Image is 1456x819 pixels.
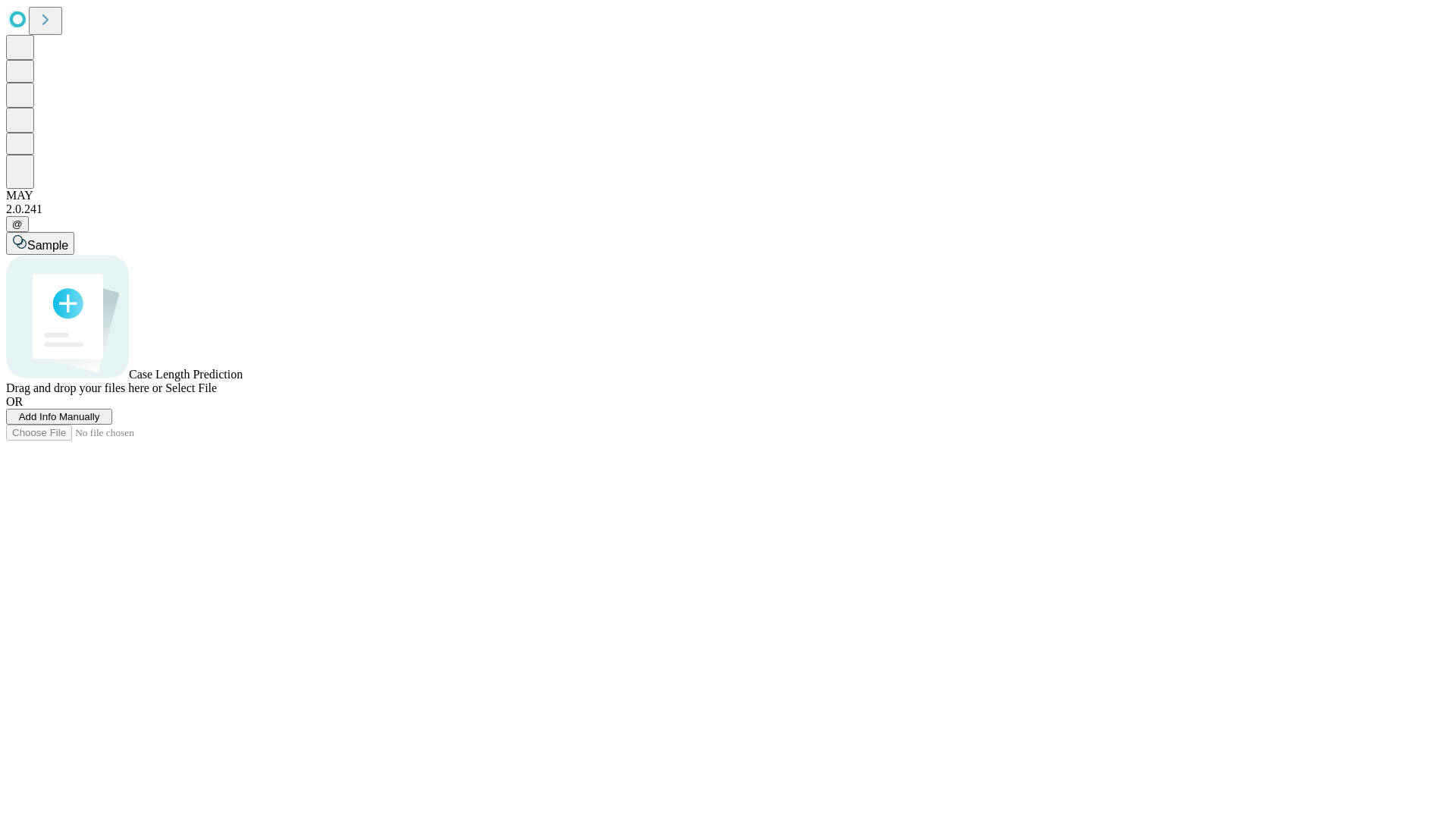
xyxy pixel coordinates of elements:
button: Sample [6,232,74,255]
span: Add Info Manually [19,411,100,422]
span: OR [6,395,23,408]
span: Select File [165,381,217,394]
span: Drag and drop your files here or [6,381,162,394]
button: Add Info Manually [6,409,112,425]
div: 2.0.241 [6,202,1450,216]
span: Sample [27,239,68,252]
div: MAY [6,189,1450,202]
span: @ [12,218,23,230]
button: @ [6,216,29,232]
span: Case Length Prediction [129,368,243,381]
